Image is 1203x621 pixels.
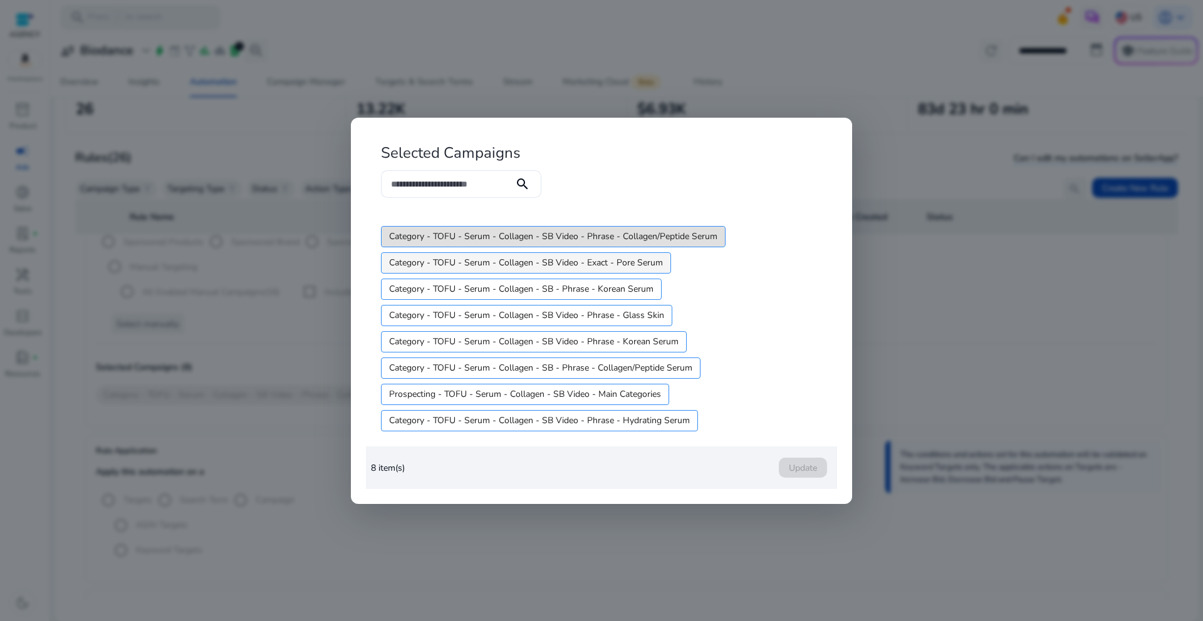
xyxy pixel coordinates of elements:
[389,414,690,427] span: Category - TOFU - Serum - Collagen - SB Video - Phrase - Hydrating Serum
[366,133,536,170] h4: Selected Campaigns
[371,461,405,475] p: 8 item(s)
[389,309,664,322] span: Category - TOFU - Serum - Collagen - SB Video - Phrase - Glass Skin
[389,282,654,295] span: Category - TOFU - Serum - Collagen - SB - Phrase - Korean Serum
[389,387,661,401] span: Prospecting - TOFU - Serum - Collagen - SB Video - Main Categories
[389,256,663,269] span: Category - TOFU - Serum - Collagen - SB Video - Exact - Pore Serum
[508,177,538,192] mat-icon: search
[389,230,717,243] span: Category - TOFU - Serum - Collagen - SB Video - Phrase - Collagen/Peptide Serum
[389,361,692,374] span: Category - TOFU - Serum - Collagen - SB - Phrase - Collagen/Peptide Serum
[389,335,679,348] span: Category - TOFU - Serum - Collagen - SB Video - Phrase - Korean Serum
